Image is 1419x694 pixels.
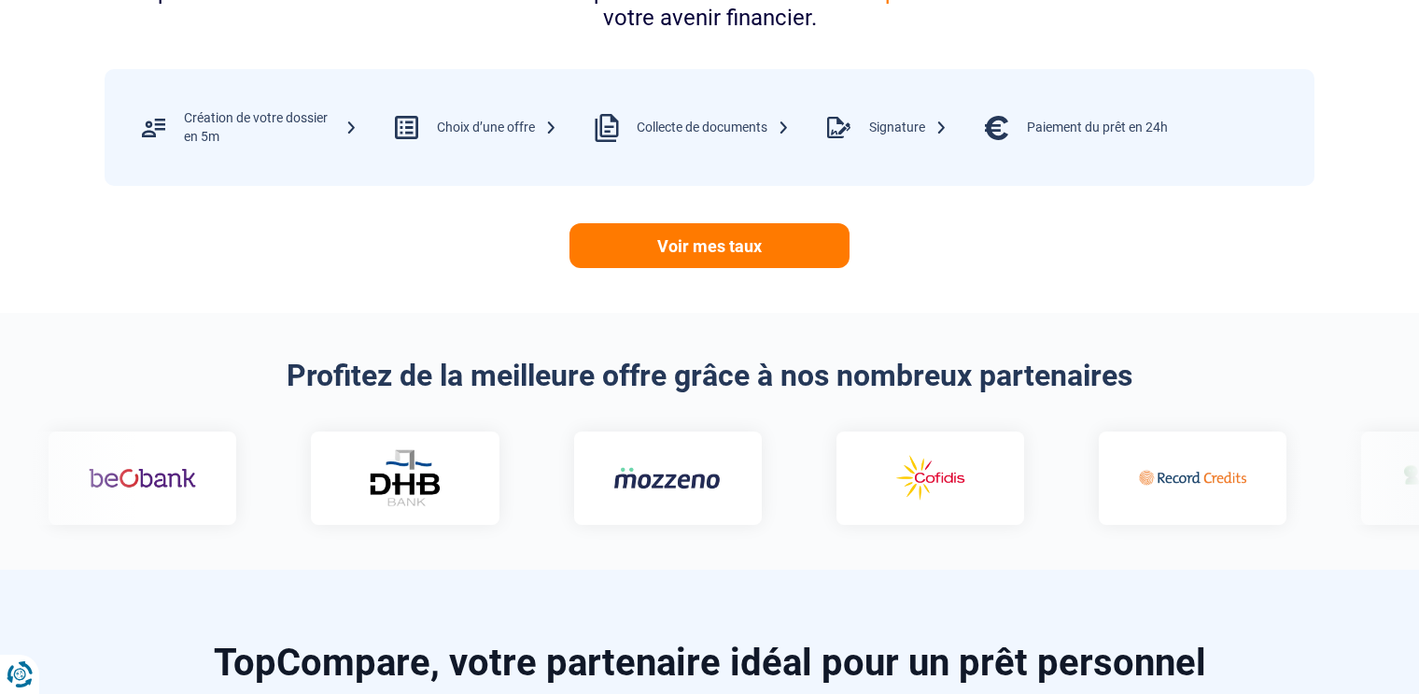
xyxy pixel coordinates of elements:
[1027,119,1168,137] div: Paiement du prêt en 24h
[105,644,1314,682] h2: TopCompare, votre partenaire idéal pour un prêt personnel
[184,109,358,146] div: Création de votre dossier en 5m
[105,358,1314,393] h2: Profitez de la meilleure offre grâce à nos nombreux partenaires
[637,119,790,137] div: Collecte de documents
[437,119,557,137] div: Choix d’une offre
[569,223,850,268] a: Voir mes taux
[875,451,982,505] img: Cofidis
[88,451,195,505] img: Beobank
[612,466,720,489] img: Mozzeno
[366,449,441,506] img: DHB Bank
[1138,451,1245,505] img: Record credits
[869,119,948,137] div: Signature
